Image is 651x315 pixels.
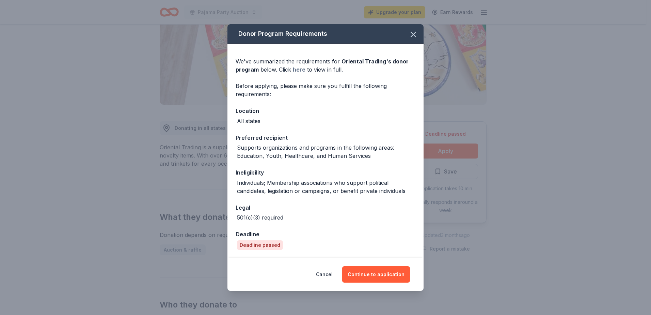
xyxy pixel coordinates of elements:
[227,24,424,44] div: Donor Program Requirements
[236,133,415,142] div: Preferred recipient
[237,213,283,222] div: 501(c)(3) required
[236,230,415,239] div: Deadline
[316,266,333,283] button: Cancel
[236,106,415,115] div: Location
[237,117,260,125] div: All states
[342,266,410,283] button: Continue to application
[237,144,415,160] div: Supports organizations and programs in the following areas: Education, Youth, Healthcare, and Hum...
[237,179,415,195] div: Individuals; Membership associations who support political candidates, legislation or campaigns, ...
[236,82,415,98] div: Before applying, please make sure you fulfill the following requirements:
[293,65,305,74] a: here
[236,203,415,212] div: Legal
[237,240,283,250] div: Deadline passed
[236,168,415,177] div: Ineligibility
[236,57,415,74] div: We've summarized the requirements for below. Click to view in full.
